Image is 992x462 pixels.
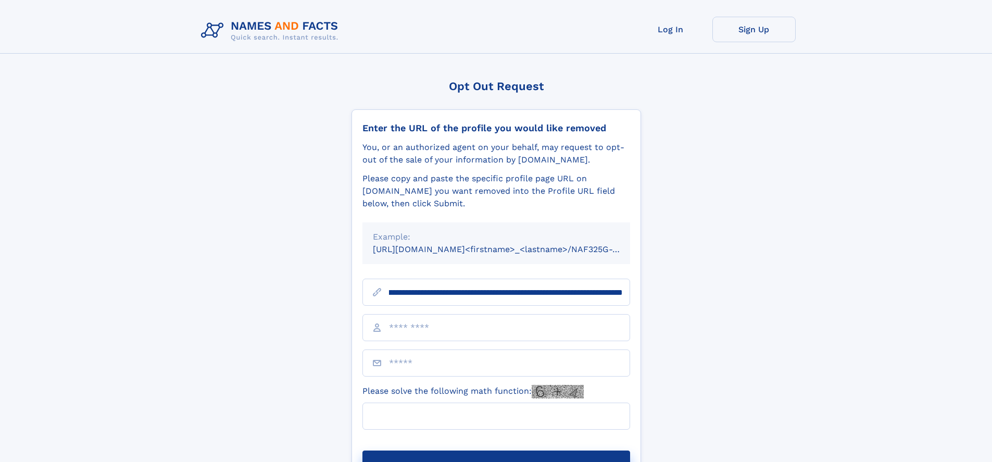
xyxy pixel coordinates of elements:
[629,17,712,42] a: Log In
[373,244,650,254] small: [URL][DOMAIN_NAME]<firstname>_<lastname>/NAF325G-xxxxxxxx
[362,141,630,166] div: You, or an authorized agent on your behalf, may request to opt-out of the sale of your informatio...
[712,17,796,42] a: Sign Up
[362,122,630,134] div: Enter the URL of the profile you would like removed
[351,80,641,93] div: Opt Out Request
[362,172,630,210] div: Please copy and paste the specific profile page URL on [DOMAIN_NAME] you want removed into the Pr...
[362,385,584,398] label: Please solve the following math function:
[373,231,620,243] div: Example:
[197,17,347,45] img: Logo Names and Facts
